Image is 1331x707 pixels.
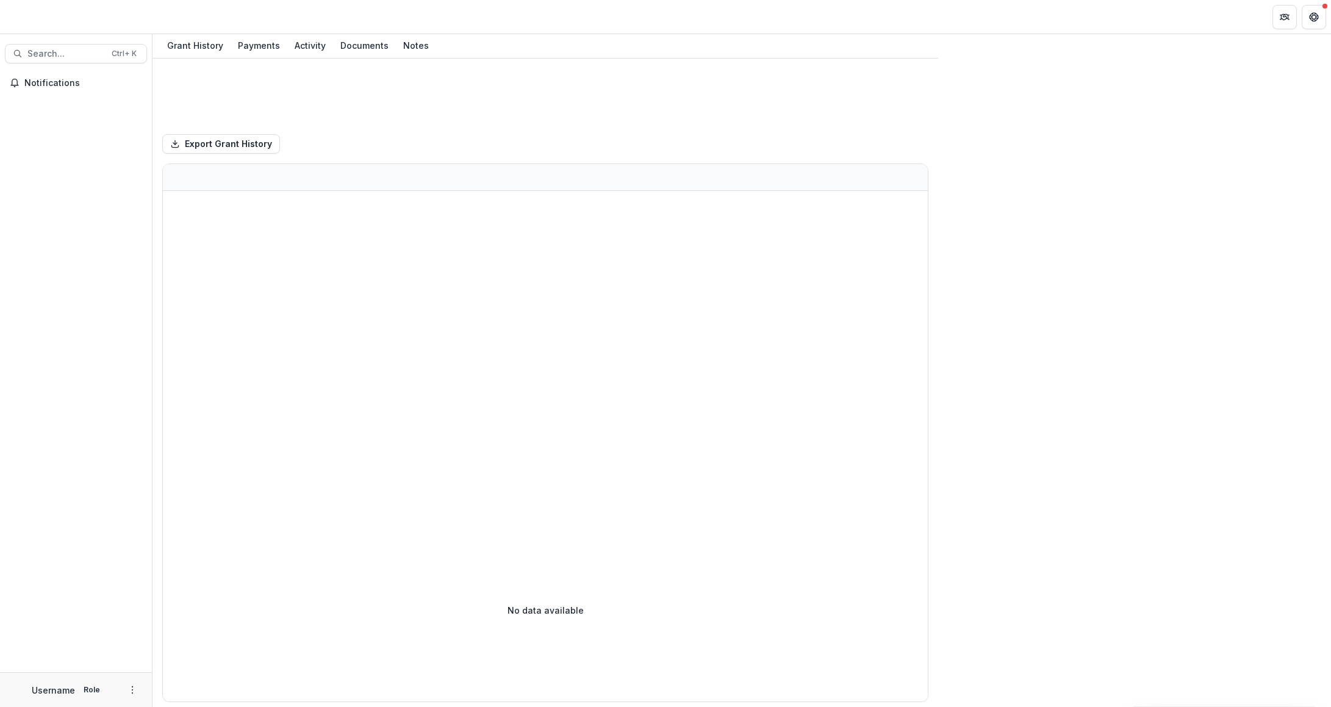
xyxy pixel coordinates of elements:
[290,37,331,54] div: Activity
[508,604,584,617] p: No data available
[335,37,393,54] div: Documents
[109,47,139,60] div: Ctrl + K
[27,49,104,59] span: Search...
[1272,5,1297,29] button: Partners
[24,78,142,88] span: Notifications
[80,684,104,695] p: Role
[32,684,75,697] p: Username
[233,37,285,54] div: Payments
[1302,5,1326,29] button: Get Help
[398,37,434,54] div: Notes
[162,34,228,58] a: Grant History
[233,34,285,58] a: Payments
[335,34,393,58] a: Documents
[162,134,280,154] button: Export Grant History
[125,683,140,697] button: More
[290,34,331,58] a: Activity
[5,44,147,63] button: Search...
[398,34,434,58] a: Notes
[162,37,228,54] div: Grant History
[5,73,147,93] button: Notifications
